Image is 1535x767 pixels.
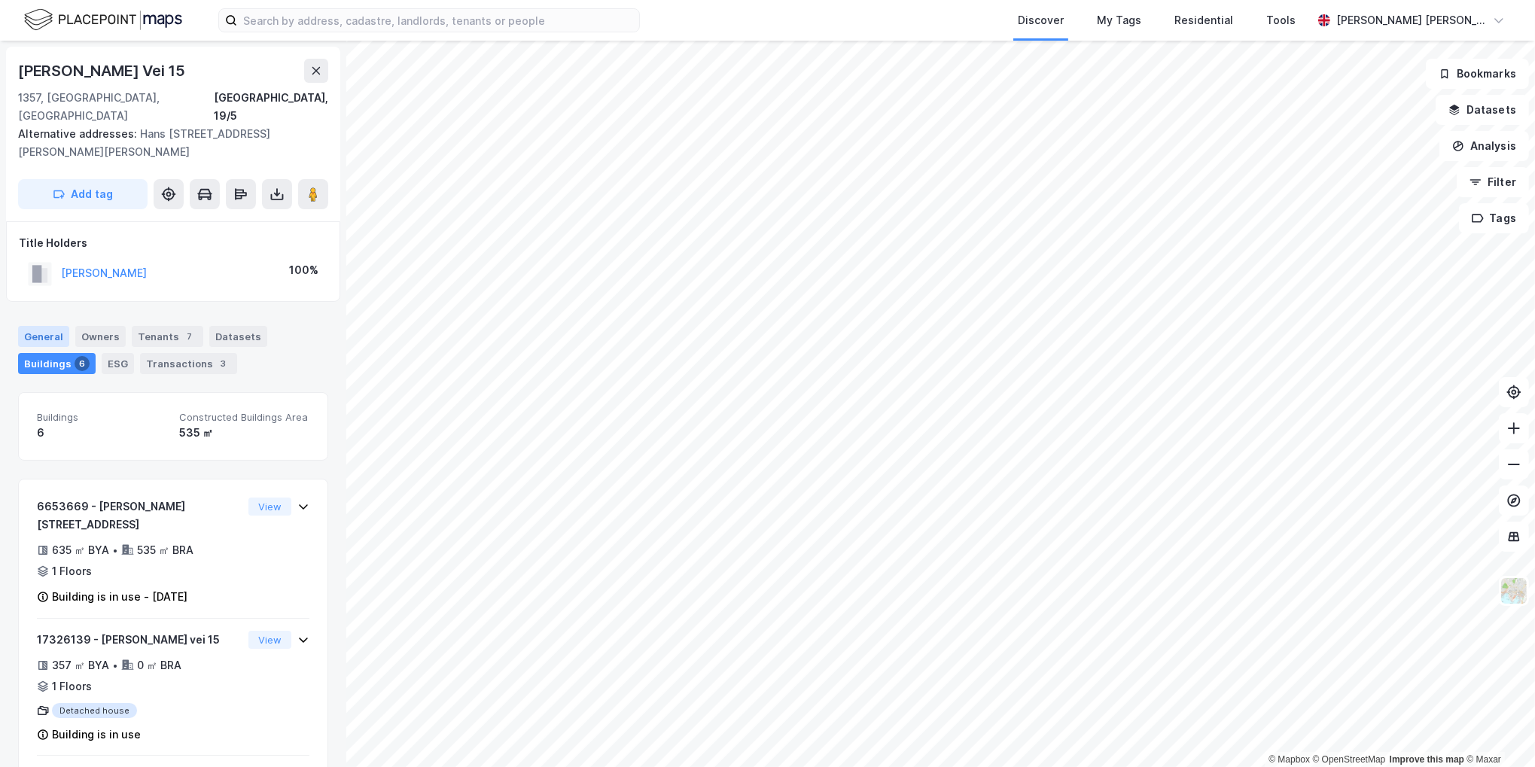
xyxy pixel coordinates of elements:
[1174,11,1233,29] div: Residential
[237,9,639,32] input: Search by address, cadastre, landlords, tenants or people
[112,659,118,671] div: •
[18,353,96,374] div: Buildings
[248,631,291,649] button: View
[1457,167,1529,197] button: Filter
[248,498,291,516] button: View
[75,326,126,347] div: Owners
[1266,11,1296,29] div: Tools
[1459,203,1529,233] button: Tags
[37,498,242,534] div: 6653669 - [PERSON_NAME][STREET_ADDRESS]
[18,59,188,83] div: [PERSON_NAME] Vei 15
[209,326,267,347] div: Datasets
[1426,59,1529,89] button: Bookmarks
[182,329,197,344] div: 7
[52,588,187,606] div: Building is in use - [DATE]
[1500,577,1528,605] img: Z
[1439,131,1529,161] button: Analysis
[18,127,140,140] span: Alternative addresses:
[1313,754,1386,765] a: OpenStreetMap
[140,353,237,374] div: Transactions
[75,356,90,371] div: 6
[52,677,92,695] div: 1 Floors
[137,656,181,674] div: 0 ㎡ BRA
[19,234,327,252] div: Title Holders
[18,326,69,347] div: General
[1336,11,1487,29] div: [PERSON_NAME] [PERSON_NAME]
[179,424,309,442] div: 535 ㎡
[52,726,141,744] div: Building is in use
[37,631,242,649] div: 17326139 - [PERSON_NAME] vei 15
[1097,11,1141,29] div: My Tags
[216,356,231,371] div: 3
[24,7,182,33] img: logo.f888ab2527a4732fd821a326f86c7f29.svg
[179,411,309,424] span: Constructed Buildings Area
[18,89,214,125] div: 1357, [GEOGRAPHIC_DATA], [GEOGRAPHIC_DATA]
[1436,95,1529,125] button: Datasets
[52,656,109,674] div: 357 ㎡ BYA
[1018,11,1064,29] div: Discover
[37,424,167,442] div: 6
[112,544,118,556] div: •
[102,353,134,374] div: ESG
[289,261,318,279] div: 100%
[132,326,203,347] div: Tenants
[18,125,316,161] div: Hans [STREET_ADDRESS][PERSON_NAME][PERSON_NAME]
[52,562,92,580] div: 1 Floors
[1390,754,1464,765] a: Improve this map
[137,541,193,559] div: 535 ㎡ BRA
[1460,695,1535,767] iframe: Chat Widget
[18,179,148,209] button: Add tag
[1269,754,1310,765] a: Mapbox
[37,411,167,424] span: Buildings
[52,541,109,559] div: 635 ㎡ BYA
[214,89,328,125] div: [GEOGRAPHIC_DATA], 19/5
